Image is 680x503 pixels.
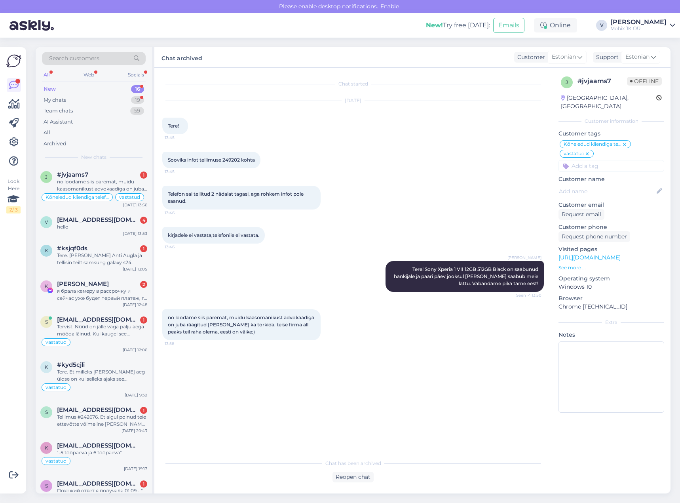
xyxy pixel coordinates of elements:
[131,85,144,93] div: 16
[45,364,48,370] span: k
[558,294,664,303] p: Browser
[558,209,604,220] div: Request email
[57,323,147,337] div: Tervist. Nüüd on jälle väga palju aega mööda läinud. Kui kaugel see tagasimakse teostamine on? #2...
[558,130,664,138] p: Customer tags
[131,96,144,104] div: 19
[165,244,194,250] span: 13:46
[394,266,539,286] span: Tere! Sony Xperia 1 VII 12GB 512GB Black on saabunud hankijale ja paari päev jooksul [PERSON_NAME...
[512,292,541,298] span: Seen ✓ 13:50
[558,245,664,253] p: Visited pages
[378,3,401,10] span: Enable
[6,206,21,213] div: 2 / 3
[45,248,48,253] span: k
[165,135,194,141] span: 13:45
[558,231,630,242] div: Request phone number
[49,54,99,63] span: Search customers
[140,407,147,414] div: 1
[558,254,621,261] a: [URL][DOMAIN_NAME]
[57,245,87,252] span: #ksjqf0ds
[44,85,56,93] div: New
[6,53,21,69] img: Askly Logo
[123,231,147,236] div: [DATE] 13:53
[534,18,577,32] div: Online
[46,459,66,463] span: vastatud
[552,53,576,61] span: Estonian
[564,151,585,156] span: vastatud
[6,178,21,213] div: Look Here
[57,171,88,178] span: #jvjaams7
[162,97,544,104] div: [DATE]
[123,347,147,353] div: [DATE] 12:06
[57,361,85,368] span: #kyd5cjli
[168,314,315,335] span: no loodame siis paremat, muidu kaasomanikust advokaadiga on juba räägitud [PERSON_NAME] ka torkid...
[57,288,147,302] div: я брала камеру в рассрочку и сейчас уже будет первый платеж, го платить пока у меня камеры нет на...
[81,154,106,161] span: New chats
[507,255,541,261] span: [PERSON_NAME]
[558,303,664,311] p: Chrome [TECHNICAL_ID]
[161,52,202,63] label: Chat archived
[123,202,147,208] div: [DATE] 13:56
[558,283,664,291] p: Windows 10
[610,19,675,32] a: [PERSON_NAME]Mobix JK OÜ
[332,472,374,482] div: Reopen chat
[125,392,147,398] div: [DATE] 9:39
[45,219,48,225] span: v
[42,70,51,80] div: All
[122,428,147,434] div: [DATE] 20:43
[625,53,650,61] span: Estonian
[140,245,147,252] div: 1
[325,460,381,467] span: Chat has been archived
[57,406,139,413] span: sulev.maesaar@gmail.com
[165,341,194,347] span: 13:56
[593,53,619,61] div: Support
[564,142,622,147] span: Kõneledud kliendiga telefoni teel
[57,216,139,223] span: vuqarqasimov@gmail.com
[45,409,48,415] span: s
[57,316,139,323] span: sulev.maesaar@gmail.com
[124,466,147,472] div: [DATE] 19:17
[123,302,147,308] div: [DATE] 12:48
[558,331,664,339] p: Notes
[140,217,147,224] div: 4
[558,274,664,283] p: Operating system
[627,77,662,86] span: Offline
[558,201,664,209] p: Customer email
[558,319,664,326] div: Extra
[426,21,443,29] b: New!
[558,223,664,231] p: Customer phone
[140,480,147,488] div: 1
[559,187,655,196] input: Add name
[561,94,656,111] div: [GEOGRAPHIC_DATA], [GEOGRAPHIC_DATA]
[45,483,48,489] span: s
[57,368,147,383] div: Tere. Et milleks [PERSON_NAME] aeg üldse on kui selleks ajaks see [PERSON_NAME] ole et 14 tööpäev...
[610,19,667,25] div: [PERSON_NAME]
[44,129,50,137] div: All
[126,70,146,80] div: Socials
[45,283,48,289] span: K
[165,210,194,216] span: 13:46
[123,266,147,272] div: [DATE] 13:05
[514,53,545,61] div: Customer
[44,107,73,115] div: Team chats
[57,442,139,449] span: kunnissandra@gmail.com
[168,123,179,129] span: Tere!
[119,195,140,200] span: vastatud
[57,480,139,487] span: svetlana_shupenko@mail.ru
[57,487,147,501] div: Похожий ответ я получала 01.09 - "[PERSON_NAME] peaks saabuma [PERSON_NAME] nädala jooksul.". При...
[168,191,305,204] span: Telefon sai tellitud 2 nädalat tagasi, aga rohkem infot pole saanud.
[558,118,664,125] div: Customer information
[168,157,255,163] span: Sooviks infot tellimuse 249202 kohta
[82,70,96,80] div: Web
[57,252,147,266] div: Tere. [PERSON_NAME] Anti Augla ja tellisin teilt samsung galaxy s24 [DATE]. Tellimuse number on #...
[44,96,66,104] div: My chats
[44,118,73,126] div: AI Assistant
[140,171,147,179] div: 1
[596,20,607,31] div: V
[426,21,490,30] div: Try free [DATE]:
[45,319,48,325] span: s
[558,175,664,183] p: Customer name
[558,264,664,271] p: See more ...
[46,385,66,390] span: vastatud
[168,232,259,238] span: kirjadele ei vastata,telefonile ei vastata.
[44,140,66,148] div: Archived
